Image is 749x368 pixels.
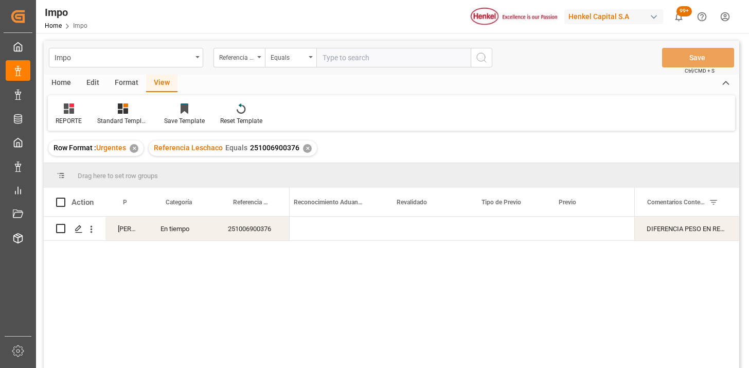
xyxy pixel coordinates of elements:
span: Categoría [166,199,192,206]
span: Ctrl/CMD + S [685,67,715,75]
div: Save Template [164,116,205,126]
div: En tiempo [148,217,216,240]
span: Urgentes [96,144,126,152]
div: Equals [271,50,306,62]
div: Reset Template [220,116,262,126]
div: Press SPACE to select this row. [634,217,739,241]
span: Tipo de Previo [481,199,521,206]
div: View [146,75,177,92]
img: Henkel%20logo.jpg_1689854090.jpg [471,8,557,26]
div: Press SPACE to select this row. [44,217,290,241]
div: Impo [45,5,87,20]
span: Drag here to set row groups [78,172,158,180]
div: DIFERENCIA PESO EN REVALIDADO Y HBL (BL OK 01.10) | TRASLADO A GOLMEX POR CANTIDAD DE ETIQUETAS [634,217,739,240]
div: [PERSON_NAME] [105,217,148,240]
div: Standard Templates [97,116,149,126]
button: show 100 new notifications [667,5,690,28]
button: Help Center [690,5,714,28]
div: ✕ [130,144,138,153]
button: Save [662,48,734,67]
div: Referencia Leschaco [219,50,254,62]
span: Referencia Leschaco [233,199,268,206]
div: ✕ [303,144,312,153]
span: Referencia Leschaco [154,144,223,152]
span: Equals [225,144,247,152]
div: Action [72,198,94,207]
span: Revalidado [397,199,427,206]
button: search button [471,48,492,67]
span: Persona responsable de seguimiento [123,199,127,206]
span: Row Format : [53,144,96,152]
input: Type to search [316,48,471,67]
span: Previo [559,199,576,206]
div: Format [107,75,146,92]
span: 99+ [676,6,692,16]
span: 251006900376 [250,144,299,152]
button: open menu [265,48,316,67]
button: Henkel Capital S.A [564,7,667,26]
button: open menu [49,48,203,67]
div: 251006900376 [216,217,290,240]
button: open menu [213,48,265,67]
span: Comentarios Contenedor [647,199,705,206]
div: Home [44,75,79,92]
span: Reconocimiento Aduanero [294,199,363,206]
div: Edit [79,75,107,92]
div: Impo [55,50,192,63]
a: Home [45,22,62,29]
div: Henkel Capital S.A [564,9,663,24]
div: REPORTE [56,116,82,126]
